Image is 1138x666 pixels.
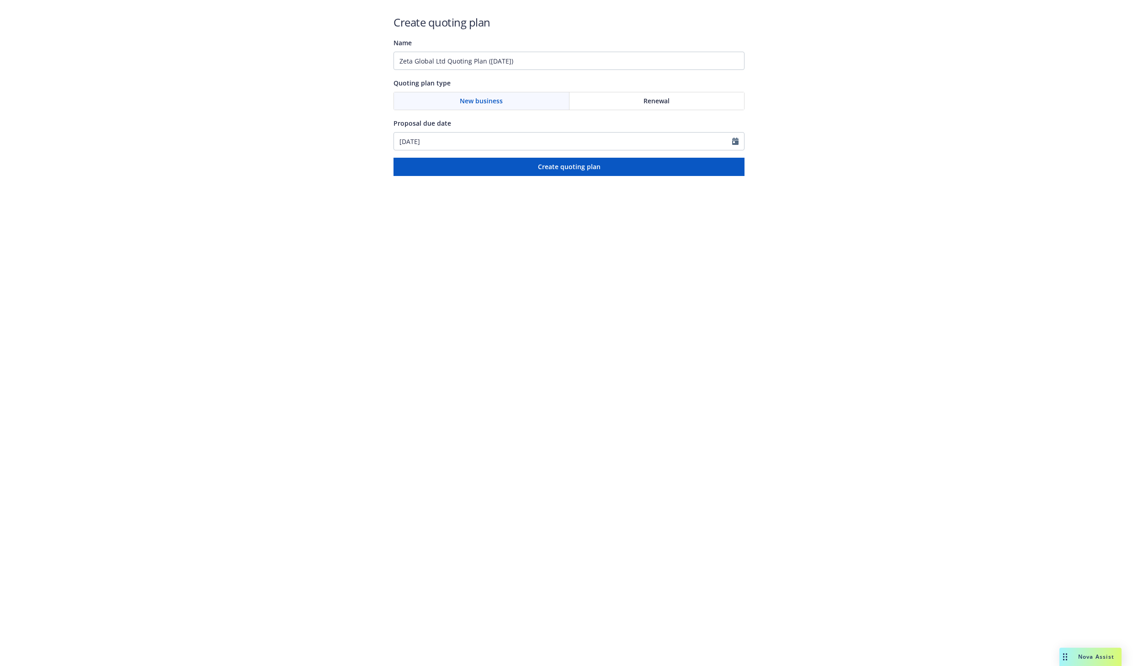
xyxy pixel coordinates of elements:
[394,119,451,128] span: Proposal due date
[394,158,744,176] button: Create quoting plan
[394,38,412,47] span: Name
[1078,653,1114,661] span: Nova Assist
[538,162,601,171] span: Create quoting plan
[460,96,503,106] span: New business
[394,133,732,150] input: MM/DD/YYYY
[1059,648,1122,666] button: Nova Assist
[394,15,744,30] h1: Create quoting plan
[394,79,451,87] span: Quoting plan type
[394,52,744,70] input: Quoting plan name
[643,96,670,106] span: Renewal
[732,138,739,145] svg: Calendar
[1059,648,1071,666] div: Drag to move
